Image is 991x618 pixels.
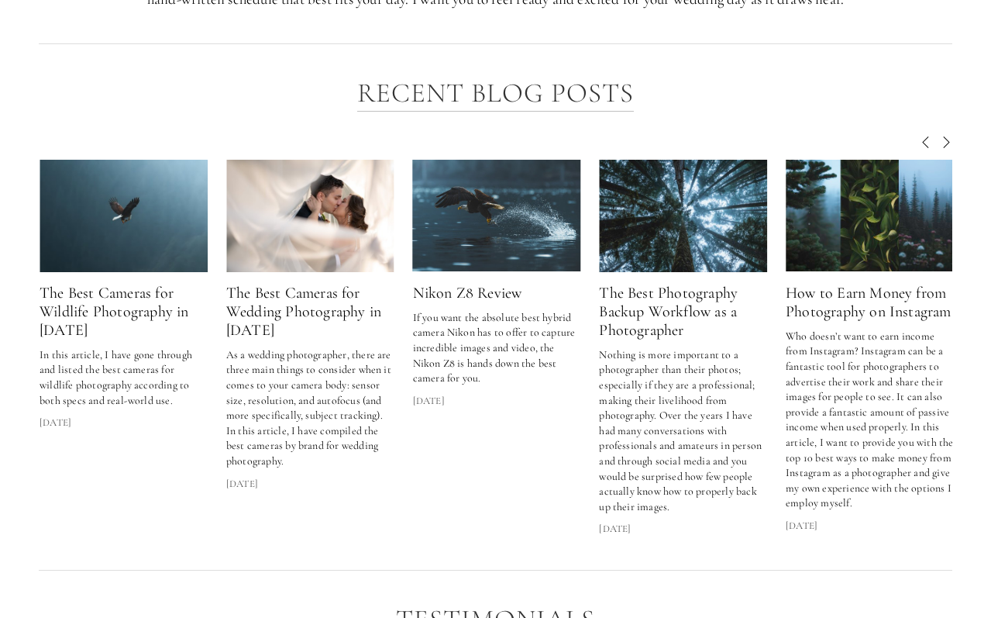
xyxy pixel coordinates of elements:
[226,477,258,491] time: [DATE]
[40,160,208,272] img: The Best Cameras for Wildlife Photography in 2025
[599,160,767,271] a: The Best Photography Backup Workflow as a Photographer
[226,160,394,271] img: The Best Cameras for Wedding Photography in 2025
[40,416,71,430] time: [DATE]
[40,347,208,408] p: In this article, I have gone through and listed the best cameras for wildlife photography accordi...
[40,284,188,340] a: The Best Cameras for Wildlife Photography in [DATE]
[599,347,767,515] p: Nothing is more important to a photographer than their photos; especially if they are a professio...
[357,77,635,112] a: Recent Blog Posts
[599,160,767,272] img: The Best Photography Backup Workflow as a Photographer
[226,284,381,340] a: The Best Cameras for Wedding Photography in [DATE]
[413,394,445,408] time: [DATE]
[786,160,954,271] a: How to Earn Money from Photography on Instagram
[786,329,954,511] p: Who doesn’t want to earn income from Instagram? Instagram can be a fantastic tool for photographe...
[413,160,581,271] a: Nikon Z8 Review
[786,519,817,533] time: [DATE]
[940,134,952,148] span: Next
[599,284,738,340] a: The Best Photography Backup Workflow as a Photographer
[40,160,208,271] a: The Best Cameras for Wildlife Photography in 2025
[397,160,596,271] img: Nikon Z8 Review
[226,347,394,469] p: As a wedding photographer, there are three main things to consider when it comes to your camera b...
[413,284,522,302] a: Nikon Z8 Review
[920,134,932,148] span: Previous
[599,522,631,536] time: [DATE]
[780,160,958,271] img: How to Earn Money from Photography on Instagram
[786,284,951,321] a: How to Earn Money from Photography on Instagram
[413,310,581,386] p: If you want the absolute best hybrid camera Nikon has to offer to capture incredible images and v...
